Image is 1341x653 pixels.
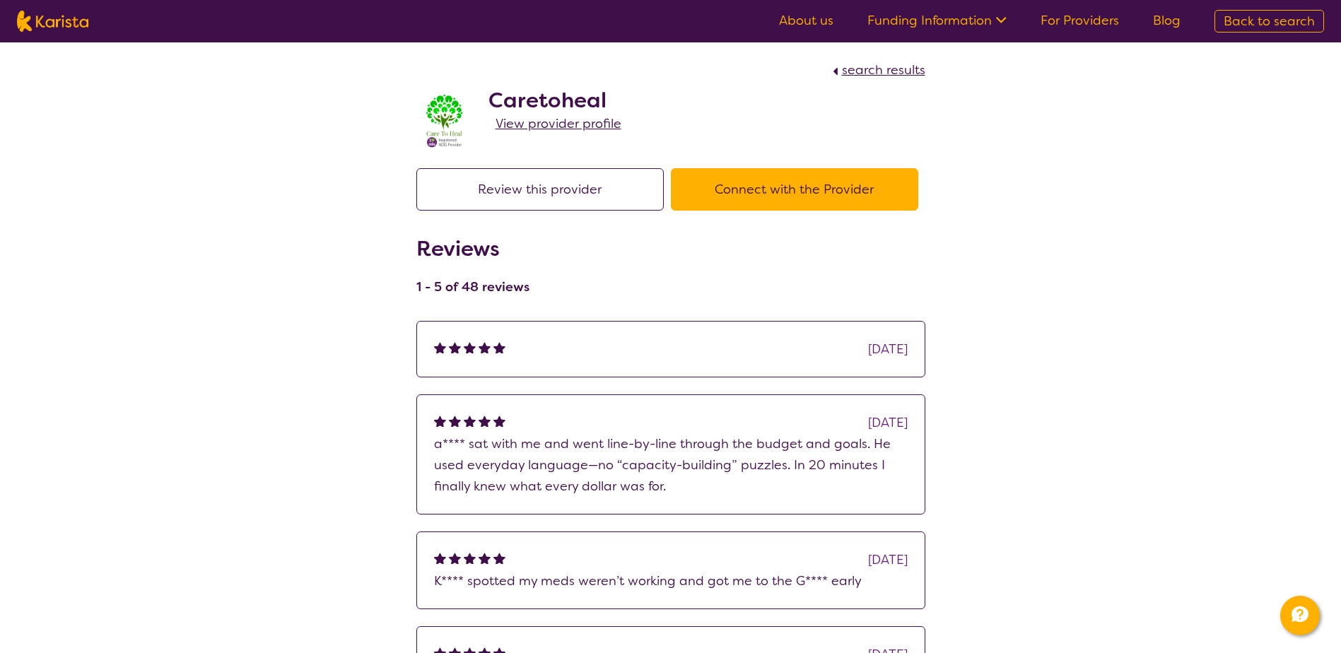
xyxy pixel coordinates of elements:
[868,339,908,360] div: [DATE]
[493,552,505,564] img: fullstar
[449,415,461,427] img: fullstar
[464,341,476,353] img: fullstar
[496,113,621,134] a: View provider profile
[493,415,505,427] img: fullstar
[449,552,461,564] img: fullstar
[671,181,925,198] a: Connect with the Provider
[1153,12,1181,29] a: Blog
[416,168,664,211] button: Review this provider
[868,412,908,433] div: [DATE]
[434,570,908,592] p: K**** spotted my meds weren’t working and got me to the G**** early
[496,115,621,132] span: View provider profile
[464,552,476,564] img: fullstar
[493,341,505,353] img: fullstar
[416,236,529,261] h2: Reviews
[1280,596,1320,635] button: Channel Menu
[868,549,908,570] div: [DATE]
[434,415,446,427] img: fullstar
[671,168,918,211] button: Connect with the Provider
[479,415,491,427] img: fullstar
[464,415,476,427] img: fullstar
[434,433,908,497] p: a**** sat with me and went line-by-line through the budget and goals. He used everyday language—n...
[479,552,491,564] img: fullstar
[779,12,833,29] a: About us
[488,88,621,113] h2: Caretoheal
[17,11,88,32] img: Karista logo
[416,181,671,198] a: Review this provider
[416,278,529,295] h4: 1 - 5 of 48 reviews
[434,552,446,564] img: fullstar
[449,341,461,353] img: fullstar
[1041,12,1119,29] a: For Providers
[416,91,473,148] img: x8xkzxtsmjra3bp2ouhm.png
[867,12,1007,29] a: Funding Information
[842,61,925,78] span: search results
[1224,13,1315,30] span: Back to search
[829,61,925,78] a: search results
[479,341,491,353] img: fullstar
[1214,10,1324,33] a: Back to search
[434,341,446,353] img: fullstar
